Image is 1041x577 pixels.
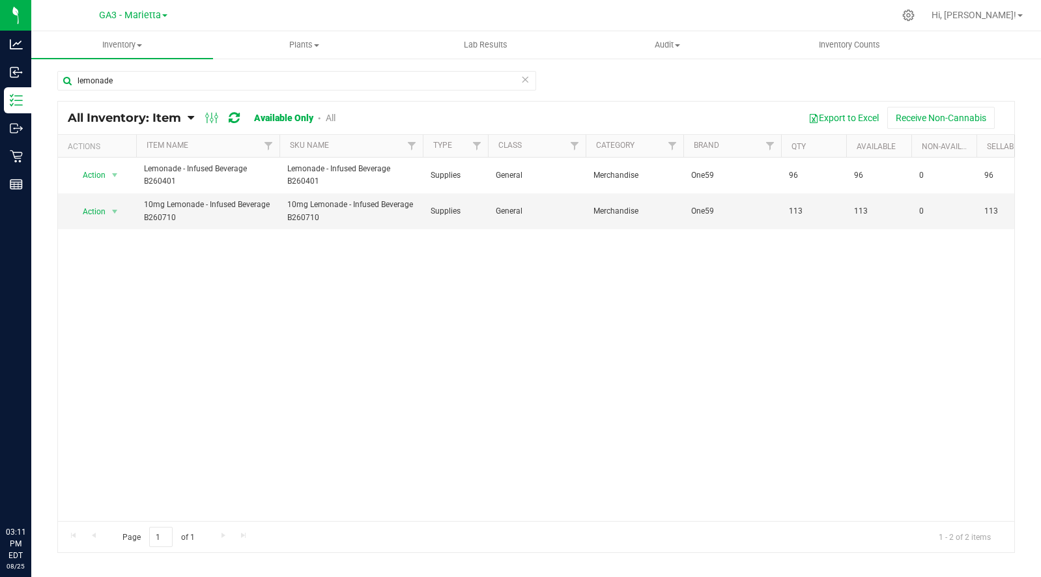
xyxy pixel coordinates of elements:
a: Filter [564,135,586,157]
p: 03:11 PM EDT [6,526,25,561]
span: Audit [577,39,758,51]
span: Inventory [31,39,213,51]
span: select [107,166,123,184]
a: Available Only [254,113,313,123]
span: 96 [984,169,1034,182]
span: Hi, [PERSON_NAME]! [932,10,1016,20]
span: 10mg Lemonade - Infused Beverage B260710 [144,199,272,223]
span: Page of 1 [111,527,205,547]
span: 96 [854,169,904,182]
inline-svg: Inbound [10,66,23,79]
span: Action [71,166,106,184]
inline-svg: Outbound [10,122,23,135]
a: Lab Results [395,31,577,59]
a: Class [498,141,522,150]
a: Inventory [31,31,213,59]
span: Inventory Counts [801,39,898,51]
span: GA3 - Marietta [99,10,161,21]
p: 08/25 [6,561,25,571]
span: 0 [919,205,969,218]
iframe: Resource center unread badge [38,471,54,486]
a: Type [433,141,452,150]
a: Filter [401,135,423,157]
a: Audit [577,31,758,59]
span: 0 [919,169,969,182]
div: Actions [68,142,131,151]
a: Item Name [147,141,188,150]
span: Action [71,203,106,221]
a: Filter [662,135,683,157]
inline-svg: Inventory [10,94,23,107]
a: Sellable [987,142,1022,151]
span: 10mg Lemonade - Infused Beverage B260710 [287,199,415,223]
span: Merchandise [593,169,676,182]
span: Plants [214,39,394,51]
a: SKU Name [290,141,329,150]
span: One59 [691,205,773,218]
input: 1 [149,527,173,547]
inline-svg: Reports [10,178,23,191]
span: One59 [691,169,773,182]
div: Manage settings [900,9,917,21]
span: 113 [789,205,838,218]
span: select [107,203,123,221]
a: Qty [791,142,806,151]
span: Supplies [431,205,480,218]
inline-svg: Analytics [10,38,23,51]
span: 113 [984,205,1034,218]
span: Lemonade - Infused Beverage B260401 [287,163,415,188]
span: Clear [520,71,530,88]
a: Inventory Counts [758,31,940,59]
span: 96 [789,169,838,182]
button: Export to Excel [800,107,887,129]
a: Non-Available [922,142,980,151]
iframe: Resource center [13,473,52,512]
span: General [496,169,578,182]
span: Merchandise [593,205,676,218]
button: Receive Non-Cannabis [887,107,995,129]
a: Filter [466,135,488,157]
inline-svg: Retail [10,150,23,163]
a: Brand [694,141,719,150]
span: Lemonade - Infused Beverage B260401 [144,163,272,188]
a: Category [596,141,635,150]
span: Lab Results [446,39,525,51]
a: Filter [760,135,781,157]
input: Search Item Name, Retail Display Name, SKU, Part Number... [57,71,536,91]
span: General [496,205,578,218]
span: Supplies [431,169,480,182]
a: All Inventory: Item [68,111,188,125]
a: Available [857,142,896,151]
span: 113 [854,205,904,218]
span: 1 - 2 of 2 items [928,527,1001,546]
a: Plants [213,31,395,59]
span: All Inventory: Item [68,111,181,125]
a: Filter [258,135,279,157]
a: All [326,113,335,123]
